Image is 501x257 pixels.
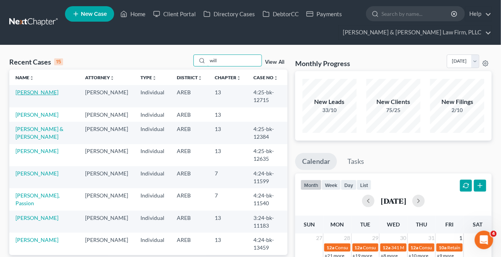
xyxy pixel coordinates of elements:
td: [PERSON_NAME] [79,233,134,255]
td: Individual [134,85,171,107]
td: Individual [134,233,171,255]
a: Attorneyunfold_more [85,75,115,80]
a: View All [265,60,284,65]
td: AREB [171,144,209,166]
span: Fri [446,221,454,228]
td: Individual [134,107,171,122]
span: 29 [371,233,379,243]
span: 31 [427,233,435,243]
span: 12a [327,245,334,250]
a: DebtorCC [259,7,303,21]
span: Mon [330,221,344,228]
td: 4:25-bk-12635 [247,144,287,166]
span: 12a [355,245,362,250]
td: AREB [171,166,209,188]
td: 7 [209,166,247,188]
td: AREB [171,85,209,107]
a: [PERSON_NAME] [15,237,58,243]
a: [PERSON_NAME] [15,111,58,118]
td: Individual [134,211,171,233]
td: 4:24-bk-13459 [247,233,287,255]
span: New Case [81,11,107,17]
i: unfold_more [274,76,278,80]
td: Individual [134,166,171,188]
input: Search by name... [381,7,452,21]
h3: Monthly Progress [295,59,350,68]
td: [PERSON_NAME] [79,166,134,188]
td: 13 [209,144,247,166]
div: New Clients [366,97,421,106]
a: [PERSON_NAME] & [PERSON_NAME] Law Firm, PLLC [339,26,491,39]
a: Help [465,7,491,21]
button: list [357,180,371,190]
span: 12a [411,245,419,250]
span: Sun [304,221,315,228]
td: AREB [171,211,209,233]
td: [PERSON_NAME] [79,211,134,233]
a: [PERSON_NAME] & [PERSON_NAME] [15,126,63,140]
h2: [DATE] [381,197,406,205]
a: [PERSON_NAME] [15,214,58,221]
td: [PERSON_NAME] [79,144,134,166]
div: 15 [54,58,63,65]
button: day [341,180,357,190]
td: Individual [134,122,171,144]
button: month [301,180,321,190]
td: [PERSON_NAME] [79,188,134,210]
a: Home [116,7,149,21]
td: 4:24-bk-11540 [247,188,287,210]
a: Tasks [340,153,371,170]
span: 10a [439,245,446,250]
i: unfold_more [198,76,202,80]
span: Consult Date for [PERSON_NAME] [335,245,405,250]
span: Thu [416,221,427,228]
i: unfold_more [236,76,241,80]
iframe: Intercom live chat [475,231,493,249]
span: 28 [344,233,351,243]
a: Nameunfold_more [15,75,34,80]
a: Payments [303,7,346,21]
span: Consult Date for [PERSON_NAME] [363,245,434,250]
td: 13 [209,107,247,122]
td: AREB [171,122,209,144]
td: 13 [209,211,247,233]
div: New Filings [430,97,484,106]
div: New Leads [303,97,357,106]
div: 75/25 [366,106,421,114]
i: unfold_more [29,76,34,80]
a: [PERSON_NAME], Passion [15,192,60,206]
span: 4 [491,231,497,237]
div: 33/10 [303,106,357,114]
span: 30 [400,233,407,243]
div: Recent Cases [9,57,63,66]
button: week [321,180,341,190]
a: Calendar [295,153,337,170]
i: unfold_more [152,76,157,80]
a: [PERSON_NAME] [15,170,58,177]
span: 27 [315,233,323,243]
td: 13 [209,122,247,144]
span: 1 [459,233,463,243]
input: Search by name... [207,55,262,66]
a: Chapterunfold_more [215,75,241,80]
a: Case Nounfold_more [253,75,278,80]
td: Individual [134,188,171,210]
span: Sat [473,221,482,228]
td: 4:25-bk-12715 [247,85,287,107]
a: Typeunfold_more [140,75,157,80]
td: [PERSON_NAME] [79,122,134,144]
div: 2/10 [430,106,484,114]
a: Districtunfold_more [177,75,202,80]
span: 12a [383,245,390,250]
td: AREB [171,188,209,210]
td: Individual [134,144,171,166]
a: [PERSON_NAME] [15,148,58,154]
td: 13 [209,85,247,107]
span: Wed [387,221,400,228]
td: [PERSON_NAME] [79,85,134,107]
a: Client Portal [149,7,200,21]
td: 7 [209,188,247,210]
td: 4:25-bk-12384 [247,122,287,144]
td: 3:24-bk-11183 [247,211,287,233]
span: Tue [360,221,370,228]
